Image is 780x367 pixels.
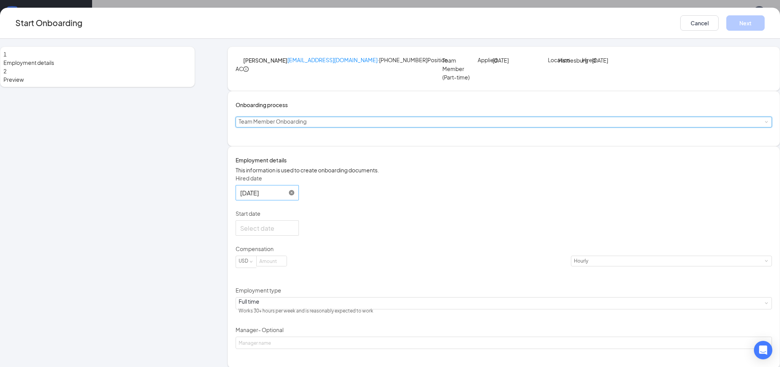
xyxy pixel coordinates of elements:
[236,337,772,349] input: Manager name
[289,190,294,195] span: close-circle
[239,117,312,127] div: [object Object]
[240,188,293,198] input: Sep 15, 2025
[548,56,558,64] p: Location
[574,256,594,266] div: Hourly
[236,326,772,334] p: Manager
[239,256,254,266] div: USD
[680,15,719,31] button: Cancel
[442,56,473,81] p: Team Member (Part-time)
[239,298,373,305] div: Full time
[236,64,243,73] div: AC
[3,68,7,74] span: 2
[493,56,523,64] p: [DATE]
[239,118,307,125] span: Team Member Onboarding
[243,66,249,72] span: info-circle
[236,286,772,294] p: Employment type
[240,223,293,233] input: Select date
[726,15,765,31] button: Next
[236,210,772,217] p: Start date
[236,166,772,174] p: This information is used to create onboarding documents.
[236,101,772,109] h4: Onboarding process
[754,341,772,359] div: Open Intercom Messenger
[239,298,379,317] div: [object Object]
[592,56,612,64] p: [DATE]
[3,75,191,84] span: Preview
[15,17,82,29] h3: Start Onboarding
[239,305,373,317] div: Works 30+ hours per week and is reasonably expected to work
[582,56,592,64] p: Hired
[258,326,284,333] span: - Optional
[236,245,772,253] p: Compensation
[427,56,442,64] p: Position
[478,56,493,64] p: Applied
[3,51,7,58] span: 1
[287,56,378,63] a: [EMAIL_ADDRESS][DOMAIN_NAME]
[236,174,772,182] p: Hired date
[236,156,772,164] h4: Employment details
[287,56,427,74] p: · [PHONE_NUMBER]
[3,58,191,67] span: Employment details
[257,256,287,266] input: Amount
[243,56,287,64] h4: [PERSON_NAME]
[558,56,579,64] p: Hattiesburg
